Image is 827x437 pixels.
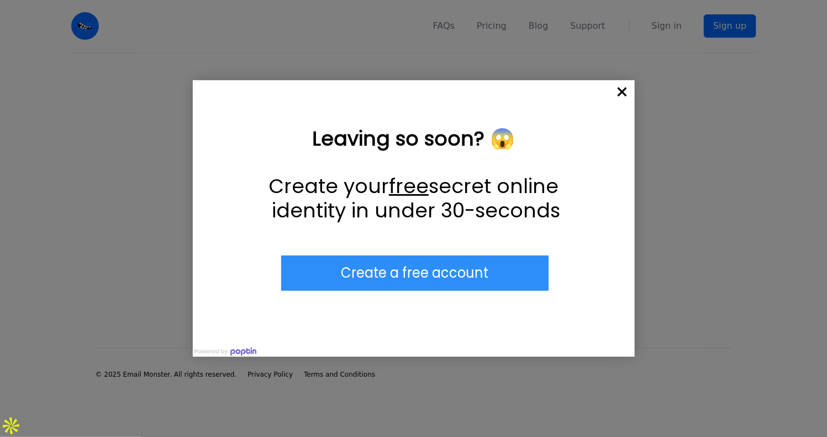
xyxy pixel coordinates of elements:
[389,172,429,200] u: free
[248,127,580,222] div: Leaving so soon? 😱 Create your free secret online identity in under 30-seconds
[281,273,549,305] div: Submit
[610,80,635,105] div: Close popup
[610,80,635,105] span: ×
[193,346,258,357] img: Powered by poptin
[248,174,580,222] p: Create your secret online identity in under 30-seconds
[312,124,515,153] strong: Leaving so soon? 😱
